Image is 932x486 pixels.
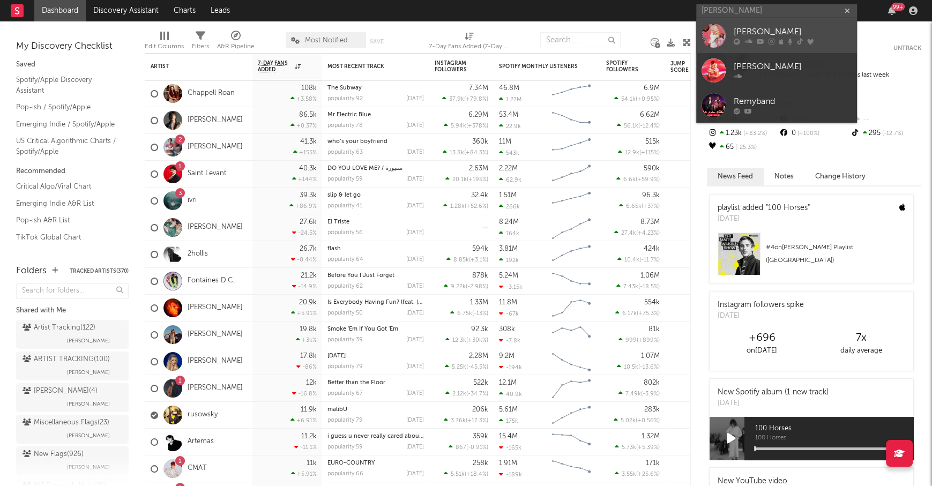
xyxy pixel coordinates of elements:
div: 40.3k [299,165,317,172]
a: US Critical Algorithmic Charts / Spotify/Apple [16,135,118,157]
a: ARTIST TRACKING(100)[PERSON_NAME] [16,352,129,380]
div: ( ) [444,283,488,290]
div: 46.8M [499,85,519,92]
a: [PERSON_NAME] [696,53,857,88]
span: 999 [625,338,637,343]
div: 84.2 [670,248,713,261]
div: -7.8k [499,337,520,344]
div: 19.8k [300,326,317,333]
div: popularity: 41 [327,203,362,209]
div: 68.9 [670,355,713,368]
svg: Chart title [547,295,595,321]
div: 82.1 [670,141,713,154]
div: ( ) [619,203,660,210]
div: 9.2M [499,353,515,360]
div: 6.62M [640,111,660,118]
input: Search for folders... [16,283,129,299]
div: 1.51M [499,192,517,199]
a: Pop-ish / Spotify/Apple [16,101,118,113]
span: +52.6 % [466,204,487,210]
div: popularity: 79 [327,364,363,370]
a: [PERSON_NAME] [188,143,243,152]
a: Mr Electric Blue [327,112,371,118]
div: +3k % [296,337,317,343]
div: Folders [16,265,47,278]
span: 20.1k [452,177,467,183]
div: +5.91 % [291,310,317,317]
div: Miscellaneous Flags ( 23 ) [23,416,109,429]
svg: Chart title [547,107,595,134]
div: 49.1 [670,221,713,234]
button: 99+ [888,6,896,15]
div: 17.8k [300,353,317,360]
div: ( ) [445,363,488,370]
div: [DATE] [406,230,424,236]
div: ( ) [617,363,660,370]
svg: Chart title [547,321,595,348]
span: 13.8k [450,150,464,156]
span: 7.43k [623,284,638,290]
span: [PERSON_NAME] [67,429,110,442]
div: ( ) [446,256,488,263]
div: -67k [499,310,519,317]
svg: Chart title [547,375,595,402]
div: -24.5 % [292,229,317,236]
div: 266k [499,203,520,210]
div: Edit Columns [145,40,184,53]
span: [PERSON_NAME] [67,461,110,474]
div: 26.7k [300,245,317,252]
div: Instagram followers spike [718,300,804,311]
span: -18.5 % [640,284,658,290]
a: Smoke 'Em If You Got 'Em [327,326,398,332]
a: EURO-COUNTRY [327,460,375,466]
div: popularity: 39 [327,337,363,343]
div: 7.34M [469,85,488,92]
a: [PERSON_NAME](4)[PERSON_NAME] [16,383,129,412]
span: 5.94k [451,123,466,129]
div: on [DATE] [712,345,811,357]
span: [PERSON_NAME] [67,334,110,347]
div: [PERSON_NAME] [734,26,852,39]
div: [PERSON_NAME] ( 4 ) [23,385,98,398]
div: 0 [778,126,849,140]
input: Search... [540,32,621,48]
a: i guess u never really cared about me [327,433,431,439]
span: -12.4 % [640,123,658,129]
a: Before You I Just Forget [327,273,394,279]
div: +155 % [293,149,317,156]
div: -- [850,113,921,126]
div: 20.9k [299,299,317,306]
a: who’s your boyfriend [327,139,387,145]
span: -45.5 % [468,364,487,370]
div: 53.4M [499,111,518,118]
div: [DATE] [406,364,424,370]
div: ARTIST TRACKING ( 100 ) [23,353,110,366]
div: popularity: 56 [327,230,363,236]
div: popularity: 64 [327,257,363,263]
div: Spotify Followers [606,60,644,73]
svg: Chart title [547,161,595,188]
div: 32.4k [471,192,488,199]
div: 878k [472,272,488,279]
a: Artist Tracking(122)[PERSON_NAME] [16,320,129,349]
a: [PERSON_NAME] [188,303,243,312]
span: 27.4k [621,230,636,236]
svg: Chart title [547,214,595,241]
div: Spotify Monthly Listeners [499,63,579,70]
div: 86.5k [299,111,317,118]
div: ( ) [614,95,660,102]
div: ( ) [614,229,660,236]
div: 96.3k [642,192,660,199]
span: +100 % [795,131,819,137]
div: 2.28M [469,353,488,360]
span: 12.3k [452,338,466,343]
div: 6 Months Later [327,353,424,359]
div: 590k [644,165,660,172]
a: [PERSON_NAME] [188,223,243,232]
div: popularity: 78 [327,123,363,129]
span: 5.25k [452,364,466,370]
a: [DATE] [327,353,346,359]
svg: Chart title [547,188,595,214]
div: slip & let go [327,192,424,198]
span: +3.1 % [471,257,487,263]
